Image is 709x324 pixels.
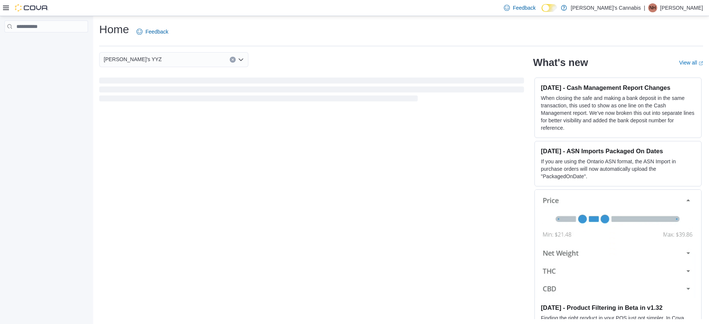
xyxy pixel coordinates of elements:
h2: What's new [533,57,588,69]
nav: Complex example [4,34,88,52]
p: When closing the safe and making a bank deposit in the same transaction, this used to show as one... [541,94,695,132]
a: View allExternal link [679,60,703,66]
p: [PERSON_NAME]'s Cannabis [571,3,641,12]
a: Feedback [134,24,171,39]
p: If you are using the Ontario ASN format, the ASN Import in purchase orders will now automatically... [541,158,695,180]
span: [PERSON_NAME]'s YYZ [104,55,162,64]
span: Feedback [513,4,536,12]
span: Loading [99,79,524,103]
a: Feedback [501,0,539,15]
h3: [DATE] - Product Filtering in Beta in v1.32 [541,304,695,311]
input: Dark Mode [542,4,557,12]
div: Nicole H [648,3,657,12]
h3: [DATE] - Cash Management Report Changes [541,84,695,91]
span: NH [649,3,656,12]
button: Clear input [230,57,236,63]
h3: [DATE] - ASN Imports Packaged On Dates [541,147,695,155]
button: Open list of options [238,57,244,63]
p: | [644,3,645,12]
svg: External link [699,61,703,66]
span: Feedback [145,28,168,35]
h1: Home [99,22,129,37]
img: Cova [15,4,48,12]
p: [PERSON_NAME] [660,3,703,12]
